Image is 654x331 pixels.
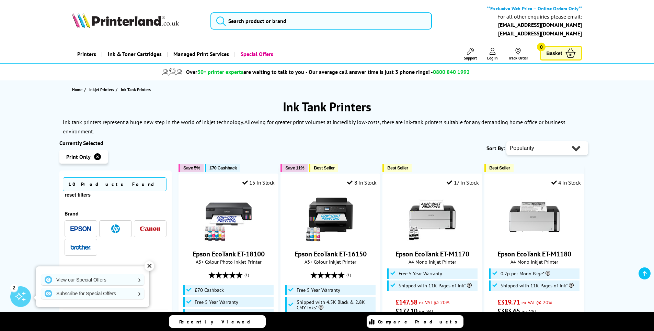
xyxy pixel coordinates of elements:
[210,165,237,170] span: £70 Cashback
[521,308,537,315] span: inc VAT
[182,258,275,265] span: A3+ Colour Photo Inkjet Printer
[501,283,574,288] span: Shipped with 11K Pages of Ink*
[487,48,498,60] a: Log In
[537,43,546,51] span: 0
[347,179,377,186] div: 8 In Stock
[488,258,581,265] span: A4 Mono Inkjet Printer
[63,119,565,135] p: Ink tank printers represent a huge new step in the world of inkjet technology. Allowing for great...
[464,48,477,60] a: Support
[497,13,582,20] div: For all other enquiries please email:
[489,165,510,170] span: Best Seller
[501,271,550,276] span: 0.2p per Mono Page*
[244,268,249,282] span: (1)
[111,224,120,233] img: HP
[205,164,240,172] button: £70 Cashback
[387,165,408,170] span: Best Seller
[186,68,304,75] span: Over are waiting to talk to you
[508,48,528,60] a: Track Order
[197,68,243,75] span: 30+ printer experts
[72,86,84,93] a: Home
[447,179,479,186] div: 17 In Stock
[89,86,116,93] a: Inkjet Printers
[419,308,434,315] span: inc VAT
[89,86,114,93] span: Inkjet Printers
[378,319,461,325] span: Compare Products
[138,224,162,233] button: Canon
[382,164,412,172] button: Best Seller
[309,164,338,172] button: Best Seller
[179,319,257,325] span: Recently Viewed
[41,288,144,299] a: Subscribe for Special Offers
[203,191,254,243] img: Epson EcoTank ET-18100
[407,191,458,243] img: Epson EcoTank ET-M1170
[234,45,278,63] a: Special Offers
[195,299,238,305] span: Free 5 Year Warranty
[464,55,477,60] span: Support
[399,283,472,288] span: Shipped with 11K Pages of Ink*
[419,299,449,306] span: ex VAT @ 20%
[498,21,582,28] a: [EMAIL_ADDRESS][DOMAIN_NAME]
[70,226,91,231] img: Epson
[101,45,167,63] a: Ink & Toner Cartridges
[395,250,469,258] a: Epson EcoTank ET-M1170
[386,258,479,265] span: A4 Mono Inkjet Printer
[509,237,560,244] a: Epson EcoTank ET-M1180
[72,13,179,28] img: Printerland Logo
[509,191,560,243] img: Epson EcoTank ET-M1180
[210,12,432,30] input: Search product or brand
[285,165,304,170] span: Save 11%
[346,268,351,282] span: (1)
[284,258,377,265] span: A3+ Colour Inkjet Printer
[497,298,520,307] span: £319.71
[195,287,224,293] span: £70 Cashback
[497,250,571,258] a: Epson EcoTank ET-M1180
[72,45,101,63] a: Printers
[183,165,200,170] span: Save 5%
[487,55,498,60] span: Log In
[59,99,595,115] h1: Ink Tank Printers
[65,210,167,217] div: Brand
[521,299,552,306] span: ex VAT @ 20%
[497,307,520,316] span: £383.65
[297,287,340,293] span: Free 5 Year Warranty
[295,250,367,258] a: Epson EcoTank ET-16150
[242,179,275,186] div: 15 In Stock
[63,192,93,198] button: reset filters
[305,237,356,244] a: Epson EcoTank ET-16150
[280,164,308,172] button: Save 11%
[103,224,128,233] button: HP
[540,46,582,60] a: Basket 0
[297,299,374,310] span: Shipped with 4.5K Black & 2.8K CMY Inks*
[314,165,335,170] span: Best Seller
[140,227,160,231] img: Canon
[305,191,356,243] img: Epson EcoTank ET-16150
[68,224,93,233] button: Epson
[203,237,254,244] a: Epson EcoTank ET-18100
[433,68,470,75] span: 0800 840 1992
[10,284,18,291] div: 2
[399,271,442,276] span: Free 5 Year Warranty
[395,298,417,307] span: £147.58
[487,5,582,12] b: **Exclusive Web Price – Online Orders Only**
[498,30,582,37] a: [EMAIL_ADDRESS][DOMAIN_NAME]
[407,237,458,244] a: Epson EcoTank ET-M1170
[167,45,234,63] a: Managed Print Services
[484,164,514,172] button: Best Seller
[169,315,266,328] a: Recently Viewed
[59,140,172,146] div: Currently Selected
[306,68,470,75] span: - Our average call answer time is just 3 phone rings! -
[72,13,202,29] a: Printerland Logo
[551,179,581,186] div: 4 In Stock
[193,250,265,258] a: Epson EcoTank ET-18100
[121,87,151,92] span: Ink Tank Printers
[486,145,505,152] span: Sort By:
[179,164,203,172] button: Save 5%
[367,315,463,328] a: Compare Products
[68,243,93,252] button: Brother
[41,274,144,285] a: View our Special Offers
[70,245,91,250] img: Brother
[63,177,167,191] span: 10 Products Found
[108,45,162,63] span: Ink & Toner Cartridges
